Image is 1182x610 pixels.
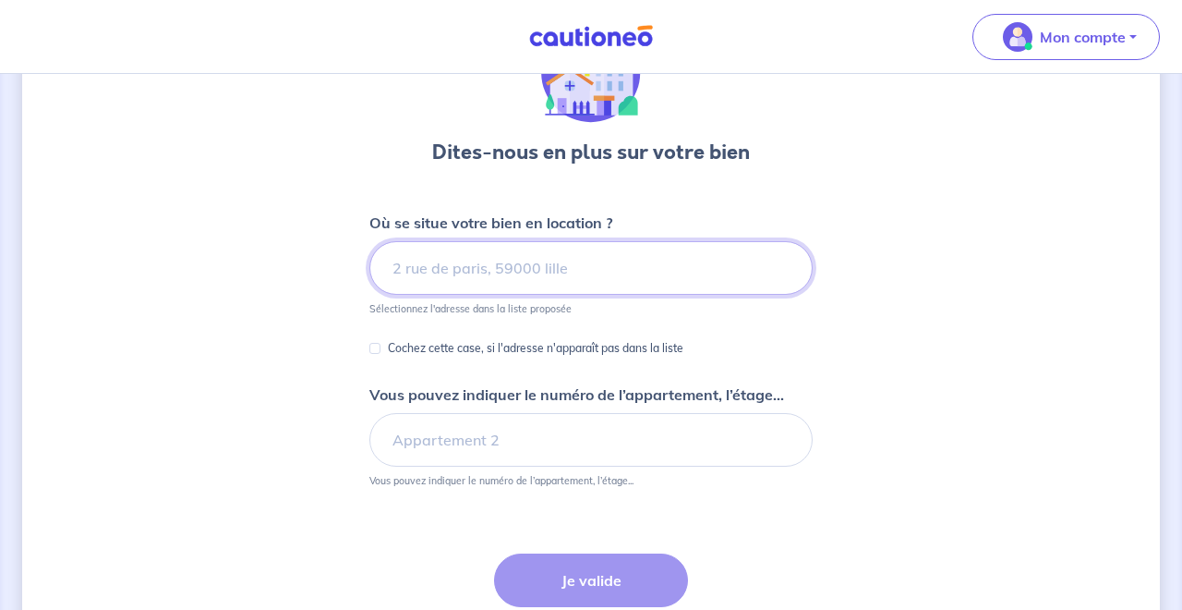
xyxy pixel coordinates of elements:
p: Cochez cette case, si l'adresse n'apparaît pas dans la liste [388,337,683,360]
button: illu_account_valid_menu.svgMon compte [972,14,1160,60]
p: Vous pouvez indiquer le numéro de l’appartement, l’étage... [369,384,784,406]
p: Sélectionnez l'adresse dans la liste proposée [369,302,572,315]
img: Cautioneo [522,25,660,48]
input: Appartement 2 [369,413,813,467]
p: Mon compte [1040,26,1126,48]
img: illu_account_valid_menu.svg [1003,22,1032,52]
p: Où se situe votre bien en location ? [369,212,612,234]
p: Vous pouvez indiquer le numéro de l’appartement, l’étage... [369,474,633,487]
input: 2 rue de paris, 59000 lille [369,241,813,295]
h3: Dites-nous en plus sur votre bien [432,138,750,167]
